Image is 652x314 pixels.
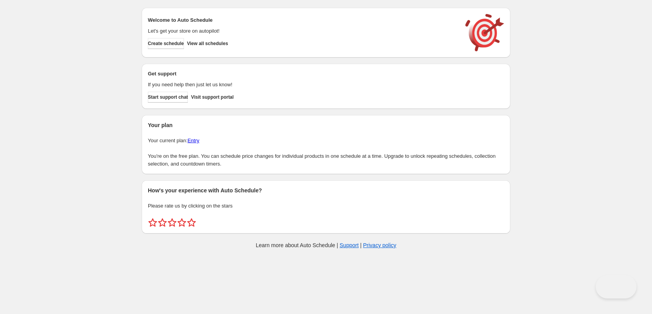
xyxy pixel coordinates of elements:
[148,38,184,49] button: Create schedule
[148,40,184,47] span: Create schedule
[148,187,504,194] h2: How's your experience with Auto Schedule?
[148,202,504,210] p: Please rate us by clicking on the stars
[191,94,234,100] span: Visit support portal
[148,137,504,145] p: Your current plan:
[187,40,228,47] span: View all schedules
[148,94,188,100] span: Start support chat
[148,81,458,89] p: If you need help then just let us know!
[148,92,188,103] a: Start support chat
[187,138,199,143] a: Entry
[148,16,458,24] h2: Welcome to Auto Schedule
[191,92,234,103] a: Visit support portal
[148,27,458,35] p: Let's get your store on autopilot!
[596,275,636,298] iframe: Toggle Customer Support
[340,242,359,248] a: Support
[363,242,397,248] a: Privacy policy
[148,152,504,168] p: You're on the free plan. You can schedule price changes for individual products in one schedule a...
[187,38,228,49] button: View all schedules
[256,241,396,249] p: Learn more about Auto Schedule | |
[148,70,458,78] h2: Get support
[148,121,504,129] h2: Your plan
